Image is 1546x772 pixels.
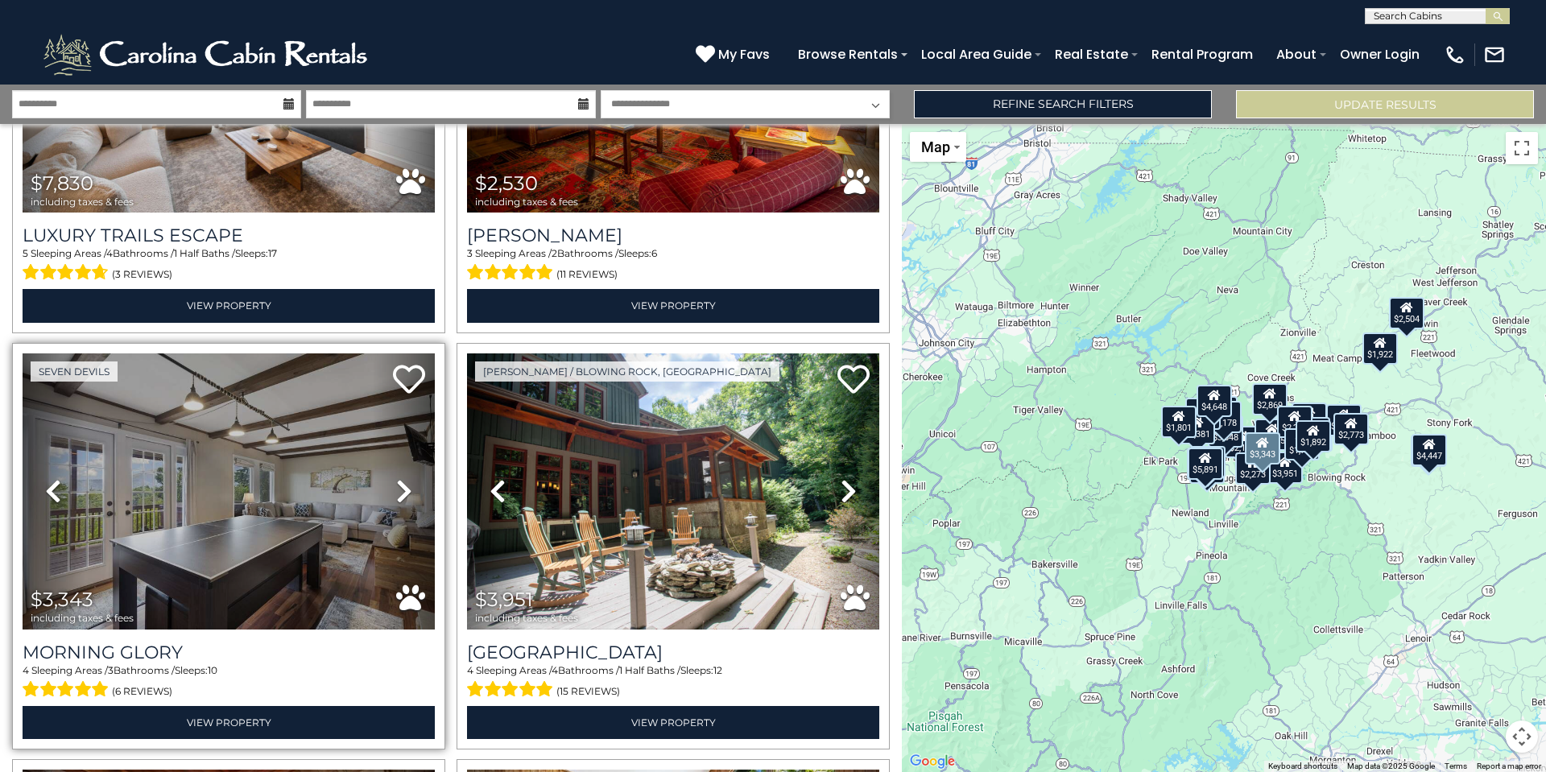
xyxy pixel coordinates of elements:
[1190,446,1226,478] div: $3,085
[1326,404,1362,436] div: $2,402
[475,171,538,195] span: $2,530
[467,246,879,285] div: Sleeping Areas / Bathrooms / Sleeps:
[1189,452,1225,484] div: $4,294
[475,361,779,382] a: [PERSON_NAME] / Blowing Rock, [GEOGRAPHIC_DATA]
[475,588,533,611] span: $3,951
[1332,40,1428,68] a: Owner Login
[467,642,879,663] h3: Mountain Song Lodge
[1267,451,1303,483] div: $3,951
[23,642,435,663] a: Morning Glory
[837,363,870,398] a: Add to favorites
[1284,427,1320,460] div: $1,737
[556,681,620,702] span: (15 reviews)
[23,664,29,676] span: 4
[1506,720,1538,753] button: Map camera controls
[790,40,906,68] a: Browse Rentals
[552,664,558,676] span: 4
[1296,420,1331,452] div: $1,892
[1362,332,1398,364] div: $1,922
[23,663,435,702] div: Sleeping Areas / Bathrooms / Sleeps:
[467,289,879,322] a: View Property
[112,681,172,702] span: (6 reviews)
[1295,417,1330,449] div: $2,530
[1477,762,1541,770] a: Report a map error
[1277,406,1312,438] div: $2,234
[1255,419,1290,451] div: $4,245
[1197,384,1232,416] div: $4,648
[713,664,722,676] span: 12
[1180,411,1215,444] div: $3,381
[1268,761,1337,772] button: Keyboard shortcuts
[913,40,1040,68] a: Local Area Guide
[696,44,774,65] a: My Favs
[31,588,93,611] span: $3,343
[1483,43,1506,66] img: mail-regular-white.png
[1206,400,1242,432] div: $3,178
[1412,434,1447,466] div: $4,447
[1333,413,1369,445] div: $2,773
[718,44,770,64] span: My Favs
[467,663,879,702] div: Sleeping Areas / Bathrooms / Sleeps:
[1445,762,1467,770] a: Terms (opens in new tab)
[23,706,435,739] a: View Property
[1161,405,1197,437] div: $1,801
[268,247,277,259] span: 17
[475,613,578,623] span: including taxes & fees
[1245,431,1280,464] div: $3,343
[467,642,879,663] a: [GEOGRAPHIC_DATA]
[651,247,657,259] span: 6
[467,225,879,246] a: [PERSON_NAME]
[910,132,966,162] button: Change map style
[1188,448,1223,480] div: $5,891
[467,353,879,630] img: thumbnail_163269158.jpeg
[1143,40,1261,68] a: Rental Program
[914,90,1212,118] a: Refine Search Filters
[1444,43,1466,66] img: phone-regular-white.png
[23,353,435,630] img: thumbnail_164767122.jpeg
[174,247,235,259] span: 1 Half Baths /
[906,751,959,772] a: Open this area in Google Maps (opens a new window)
[23,225,435,246] a: Luxury Trails Escape
[31,613,134,623] span: including taxes & fees
[467,706,879,739] a: View Property
[112,264,172,285] span: (3 reviews)
[1252,383,1288,415] div: $2,869
[393,363,425,398] a: Add to favorites
[906,751,959,772] img: Google
[552,247,557,259] span: 2
[31,171,93,195] span: $7,830
[31,196,134,207] span: including taxes & fees
[1292,403,1327,435] div: $2,033
[31,361,118,382] a: Seven Devils
[23,246,435,285] div: Sleeping Areas / Bathrooms / Sleeps:
[1047,40,1136,68] a: Real Estate
[1347,762,1435,770] span: Map data ©2025 Google
[467,247,473,259] span: 3
[1236,90,1534,118] button: Update Results
[106,247,113,259] span: 4
[208,664,217,676] span: 10
[108,664,114,676] span: 3
[40,31,374,79] img: White-1-2.png
[467,664,473,676] span: 4
[556,264,618,285] span: (11 reviews)
[475,196,578,207] span: including taxes & fees
[1389,297,1424,329] div: $2,504
[1268,40,1325,68] a: About
[1235,452,1271,485] div: $2,273
[921,138,950,155] span: Map
[23,247,28,259] span: 5
[467,225,879,246] h3: Azalea Hill
[619,664,680,676] span: 1 Half Baths /
[23,289,435,322] a: View Property
[1506,132,1538,164] button: Toggle fullscreen view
